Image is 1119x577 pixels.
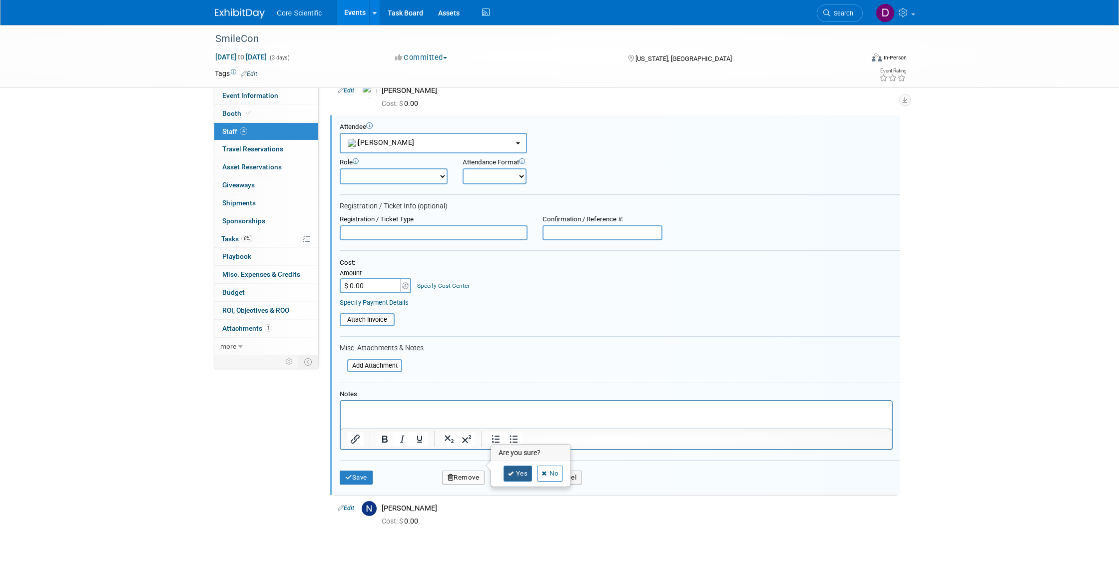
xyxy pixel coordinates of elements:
i: Booth reservation complete [246,110,251,116]
div: Misc. Attachments & Notes [340,344,900,353]
button: Italic [394,432,411,446]
div: [PERSON_NAME] [382,504,893,513]
span: Travel Reservations [222,145,283,153]
button: Bullet list [505,432,522,446]
span: Booth [222,109,253,117]
div: Registration / Ticket Info (optional) [340,202,900,211]
a: Attachments1 [214,320,318,337]
div: Role [340,158,448,167]
div: Cost: [340,259,900,267]
span: Shipments [222,199,256,207]
div: Notes [340,390,893,399]
button: Insert/edit link [347,432,364,446]
a: Booth [214,105,318,122]
div: Confirmation / Reference #: [543,215,662,224]
button: Save [340,471,373,485]
span: Misc. Expenses & Credits [222,270,300,278]
button: Remove [442,471,485,485]
a: Yes [504,466,533,482]
a: Edit [241,70,257,77]
button: Superscript [458,432,475,446]
img: Format-Inperson.png [872,53,882,61]
a: Giveaways [214,176,318,194]
div: Attendee [340,123,900,131]
a: Edit [338,505,354,512]
a: Budget [214,284,318,301]
td: Tags [215,68,257,78]
a: Travel Reservations [214,140,318,158]
span: (3 days) [269,54,290,61]
a: Shipments [214,194,318,212]
a: Sponsorships [214,212,318,230]
span: Sponsorships [222,217,265,225]
div: Amount [340,269,412,278]
span: Core Scientific [277,9,322,17]
span: Attachments [222,324,272,332]
span: 4 [240,127,247,135]
a: Asset Reservations [214,158,318,176]
button: Subscript [441,432,458,446]
span: [US_STATE], [GEOGRAPHIC_DATA] [635,55,732,62]
a: Edit [338,87,354,94]
div: Event Format [804,52,907,67]
iframe: Rich Text Area [341,401,892,429]
span: Giveaways [222,181,255,189]
a: Event Information [214,87,318,104]
span: 1 [265,324,272,332]
a: Search [817,4,863,22]
button: Underline [411,432,428,446]
a: Specify Cost Center [417,282,470,289]
span: [PERSON_NAME] [347,138,415,146]
span: Tasks [221,235,252,243]
a: No [537,466,563,482]
span: ROI, Objectives & ROO [222,306,289,314]
a: Tasks6% [214,230,318,248]
a: Misc. Expenses & Credits [214,266,318,283]
a: Playbook [214,248,318,265]
a: ROI, Objectives & ROO [214,302,318,319]
a: more [214,338,318,355]
img: Dan Boro [876,3,895,22]
span: Staff [222,127,247,135]
a: Specify Payment Details [340,299,409,306]
span: 6% [241,235,252,242]
img: ExhibitDay [215,8,265,18]
span: Playbook [222,252,251,260]
span: [DATE] [DATE] [215,52,267,61]
span: Cost: $ [382,517,404,525]
div: Registration / Ticket Type [340,215,528,224]
td: Personalize Event Tab Strip [281,355,298,368]
span: Event Information [222,91,278,99]
img: N.jpg [362,501,377,516]
a: Staff4 [214,123,318,140]
button: Committed [392,52,451,63]
span: Budget [222,288,245,296]
span: Search [830,9,853,17]
div: Attendance Format [463,158,591,167]
div: In-Person [883,54,907,61]
button: Numbered list [488,432,505,446]
td: Toggle Event Tabs [298,355,319,368]
span: Asset Reservations [222,163,282,171]
span: 0.00 [382,517,422,525]
button: [PERSON_NAME] [340,133,527,153]
span: Cost: $ [382,99,404,107]
div: Event Rating [879,68,906,73]
div: SmileCon [212,30,848,48]
div: [PERSON_NAME] [382,86,893,95]
span: to [236,53,246,61]
span: more [220,342,236,350]
h3: Are you sure? [492,445,570,461]
button: Bold [376,432,393,446]
span: 0.00 [382,99,422,107]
